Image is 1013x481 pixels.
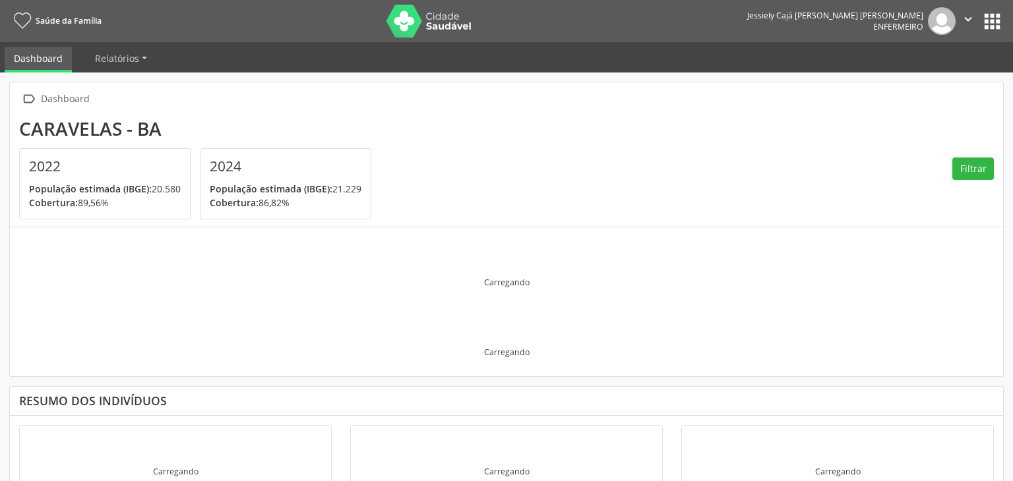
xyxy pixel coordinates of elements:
div: Carregando [153,466,199,477]
div: Carregando [484,466,530,477]
a: Dashboard [5,47,72,72]
div: Resumo dos indivíduos [19,393,994,408]
button: Filtrar [952,157,994,180]
span: Cobertura: [29,196,78,209]
span: Enfermeiro [873,21,923,32]
span: Saúde da Família [36,15,102,26]
h4: 2022 [29,158,181,175]
p: 86,82% [210,196,361,210]
div: Carregando [484,277,530,288]
a: Saúde da Família [9,10,102,32]
p: 89,56% [29,196,181,210]
i:  [961,12,975,26]
img: img [928,7,956,35]
h4: 2024 [210,158,361,175]
div: Carregando [484,347,530,358]
a: Relatórios [86,47,156,70]
span: População estimada (IBGE): [210,183,332,195]
button:  [956,7,981,35]
div: Jessiely Cajá [PERSON_NAME] [PERSON_NAME] [747,10,923,21]
p: 21.229 [210,182,361,196]
p: 20.580 [29,182,181,196]
i:  [19,90,38,109]
div: Caravelas - BA [19,118,381,140]
div: Dashboard [38,90,92,109]
button: apps [981,10,1004,33]
div: Carregando [815,466,861,477]
span: População estimada (IBGE): [29,183,152,195]
span: Cobertura: [210,196,259,209]
a:  Dashboard [19,90,92,109]
span: Relatórios [95,52,139,65]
